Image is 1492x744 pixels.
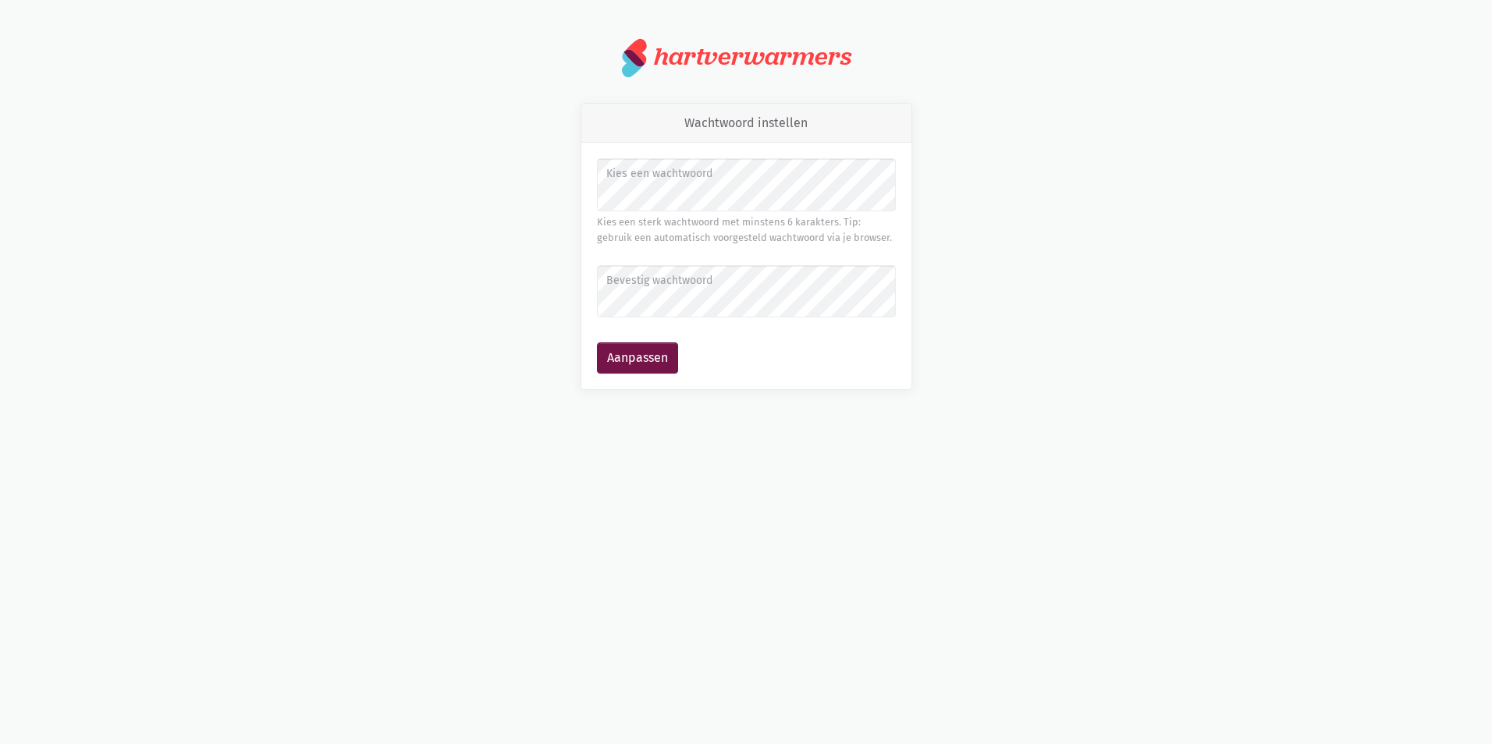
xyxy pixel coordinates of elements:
div: Kies een sterk wachtwoord met minstens 6 karakters. Tip: gebruik een automatisch voorgesteld wach... [597,214,896,246]
label: Kies een wachtwoord [606,165,885,182]
div: Wachtwoord instellen [581,104,911,143]
img: logo.svg [622,37,648,78]
label: Bevestig wachtwoord [606,272,885,289]
button: Aanpassen [597,342,678,374]
form: Wachtwoord instellen [597,158,896,374]
a: hartverwarmers [622,37,870,78]
div: hartverwarmers [654,42,851,71]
